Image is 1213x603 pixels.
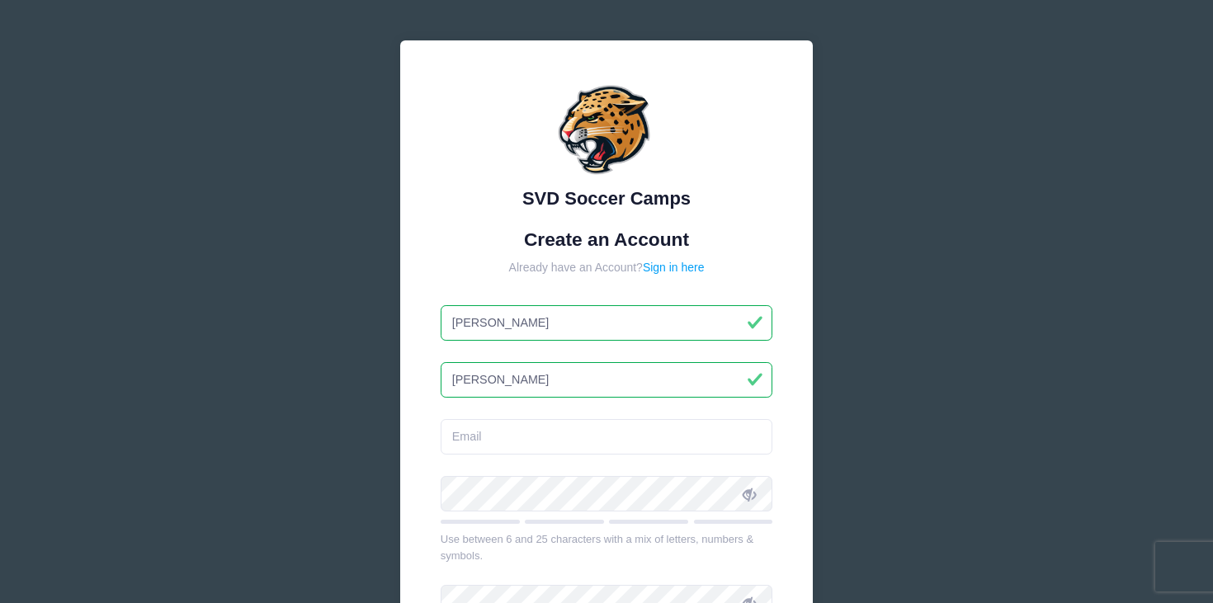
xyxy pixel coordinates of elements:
[441,362,773,398] input: Last Name
[441,305,773,341] input: First Name
[643,261,705,274] a: Sign in here
[441,228,773,251] h1: Create an Account
[441,185,773,212] div: SVD Soccer Camps
[441,531,773,563] div: Use between 6 and 25 characters with a mix of letters, numbers & symbols.
[441,259,773,276] div: Already have an Account?
[557,81,656,180] img: SVD Soccer Camps
[441,419,773,455] input: Email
